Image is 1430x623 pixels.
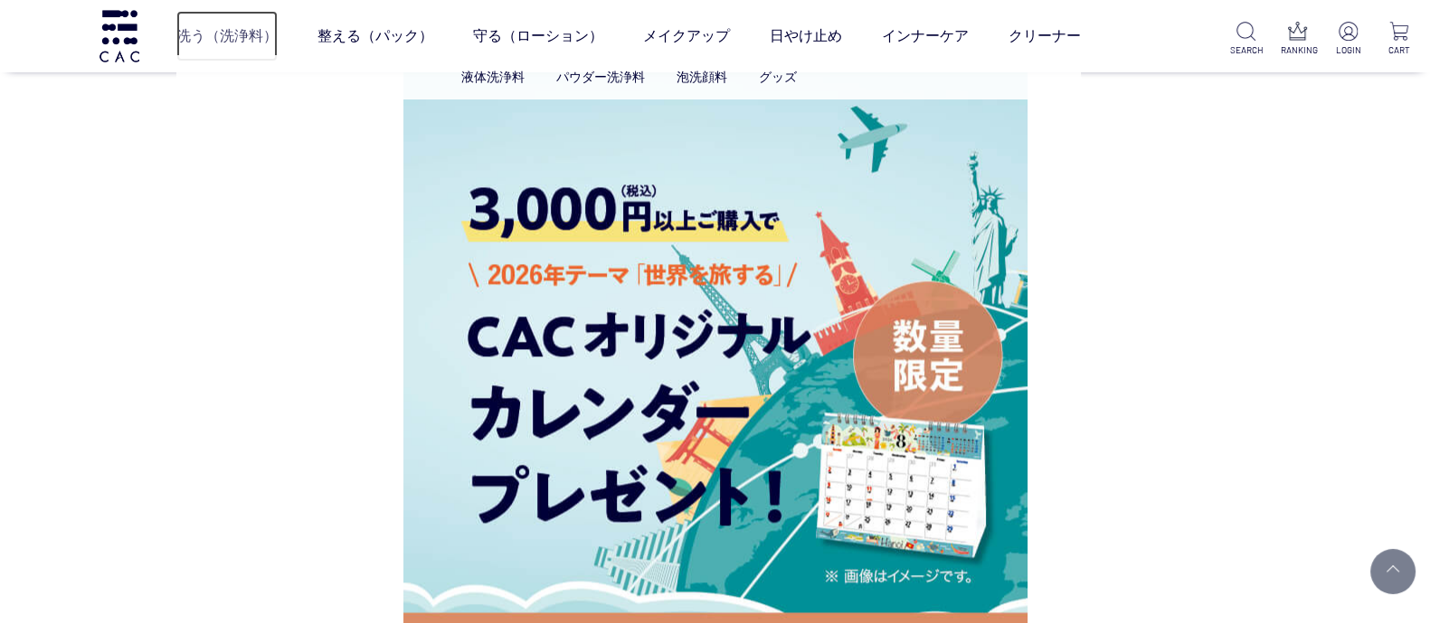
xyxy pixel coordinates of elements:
img: logo [97,10,142,61]
a: 整える（パック） [317,11,433,61]
a: インナーケア [882,11,969,61]
a: CART [1383,22,1416,57]
p: CART [1383,43,1416,57]
p: LOGIN [1331,43,1364,57]
a: メイクアップ [643,11,730,61]
a: パウダー洗浄料 [556,70,645,84]
a: 洗う（洗浄料） [176,11,278,61]
a: 日やけ止め [770,11,842,61]
a: LOGIN [1331,22,1364,57]
a: グッズ [759,70,797,84]
a: RANKING [1281,22,1313,57]
p: SEARCH [1229,43,1262,57]
a: 泡洗顔料 [677,70,727,84]
a: 液体洗浄料 [461,70,525,84]
a: 守る（ローション） [473,11,603,61]
a: クリーナー [1009,11,1081,61]
a: SEARCH [1229,22,1262,57]
p: RANKING [1281,43,1313,57]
